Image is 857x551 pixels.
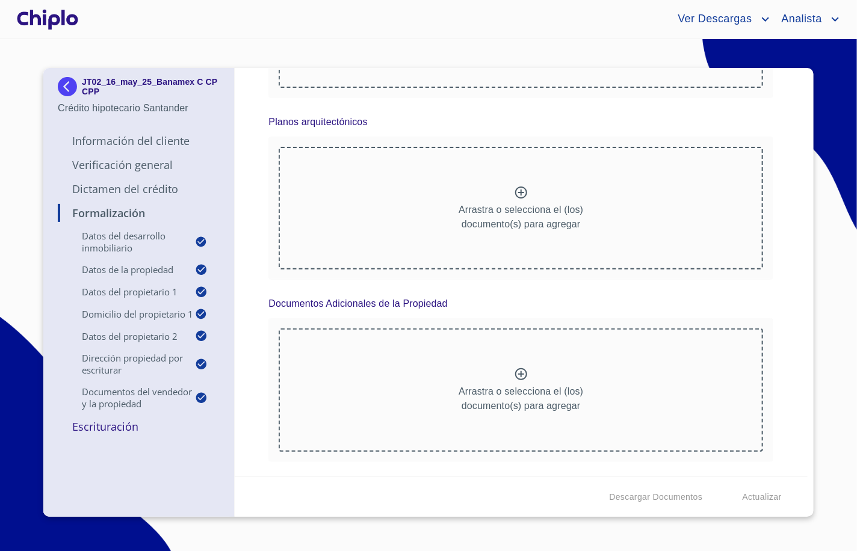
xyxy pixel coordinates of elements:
p: Escrituración [58,419,220,434]
p: Datos del propietario 1 [58,286,195,298]
img: Docupass spot blue [58,77,82,96]
button: Descargar Documentos [604,486,707,508]
p: JT02_16_may_25_Banamex C CP CPP [82,77,220,96]
button: account of current user [773,10,843,29]
button: Actualizar [738,486,787,508]
span: Analista [773,10,828,29]
p: Dirección Propiedad por Escriturar [58,352,195,376]
p: Planos arquitectónicos [268,115,367,129]
p: Datos de la propiedad [58,263,195,275]
p: Datos del Desarrollo Inmobiliario [58,230,195,254]
p: Documentos del vendedor y la propiedad [58,386,195,410]
p: Documentos Adicionales de la Propiedad [268,297,447,311]
p: Domicilio del Propietario 1 [58,308,195,320]
p: Dictamen del Crédito [58,182,220,196]
span: Ver Descargas [669,10,758,29]
button: account of current user [669,10,772,29]
p: Arrastra o selecciona el (los) documento(s) para agregar [459,384,583,413]
div: JT02_16_may_25_Banamex C CP CPP [58,77,220,101]
p: Información del Cliente [58,134,220,148]
p: Datos del propietario 2 [58,330,195,342]
span: Actualizar [743,490,782,505]
p: Verificación General [58,158,220,172]
p: Crédito hipotecario Santander [58,101,220,115]
p: Formalización [58,206,220,220]
p: Arrastra o selecciona el (los) documento(s) para agregar [459,203,583,232]
span: Descargar Documentos [609,490,702,505]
